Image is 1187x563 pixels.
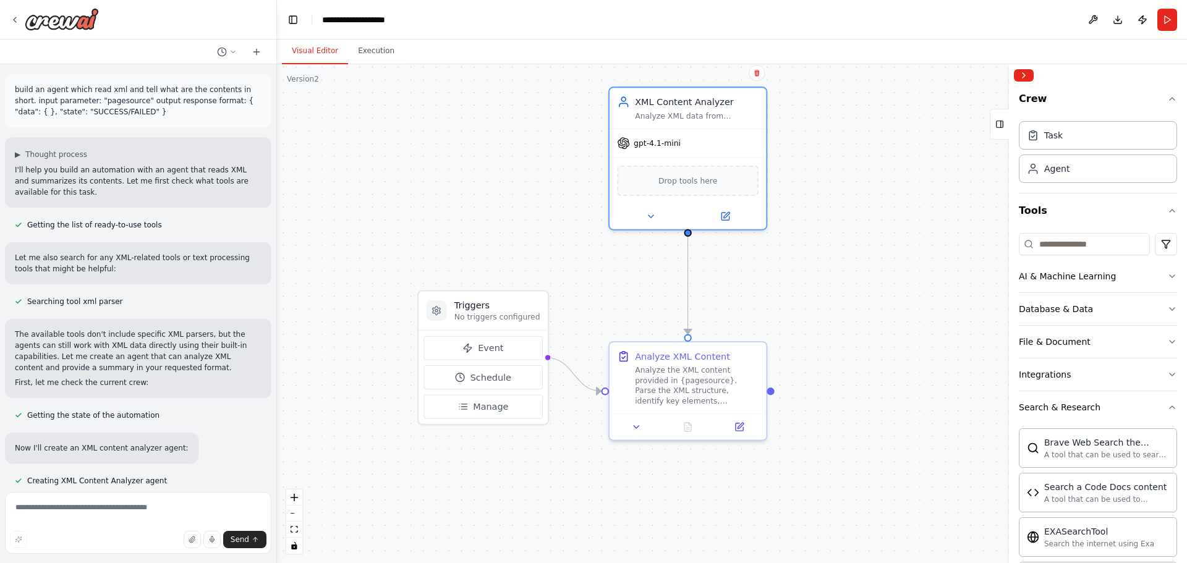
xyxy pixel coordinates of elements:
[15,442,189,454] p: Now I'll create an XML content analyzer agent:
[282,38,348,64] button: Visual Editor
[1044,163,1070,175] div: Agent
[184,531,201,548] button: Upload files
[478,342,503,355] span: Event
[681,237,694,334] g: Edge from 17486e0f-71ea-4b4b-8db4-5aa0a861775f to 16d63b9e-7ce5-4467-aebc-820c6d56980c
[608,341,767,441] div: Analyze XML ContentAnalyze the XML content provided in {pagesource}. Parse the XML structure, ide...
[286,506,302,522] button: zoom out
[423,394,542,418] button: Manage
[1019,401,1100,413] div: Search & Research
[1044,436,1169,449] div: Brave Web Search the internet
[635,350,730,363] div: Analyze XML Content
[1004,64,1014,563] button: Toggle Sidebar
[348,38,404,64] button: Execution
[203,531,221,548] button: Click to speak your automation idea
[689,209,761,224] button: Open in side panel
[717,420,761,435] button: Open in side panel
[1044,494,1169,504] div: A tool that can be used to semantic search a query from a Code Docs content.
[634,138,681,148] span: gpt-4.1-mini
[423,336,542,360] button: Event
[1044,450,1169,460] div: A tool that can be used to search the internet with a search_query.
[27,220,162,230] span: Getting the list of ready-to-use tools
[1019,270,1116,282] div: AI & Machine Learning
[749,65,765,81] button: Delete node
[1027,486,1039,499] img: Codedocssearchtool
[1019,336,1091,348] div: File & Document
[15,329,262,373] p: The available tools don't include specific XML parsers, but the agents can still work with XML da...
[247,44,266,59] button: Start a new chat
[15,84,262,117] p: build an agent which read xml and tell what are the contents in short. input parameter: "pagesour...
[287,74,319,84] div: Version 2
[1019,326,1177,358] button: File & Document
[1027,531,1039,543] img: Exasearchtool
[231,535,249,544] span: Send
[15,252,262,274] p: Let me also search for any XML-related tools or text processing tools that might be helpful:
[286,522,302,538] button: fit view
[1044,481,1169,493] div: Search a Code Docs content
[322,14,385,26] nav: breadcrumb
[1019,303,1093,315] div: Database & Data
[286,538,302,554] button: toggle interactivity
[608,87,767,231] div: XML Content AnalyzerAnalyze XML data from {pagesource} and provide a concise summary of its conte...
[27,476,167,486] span: Creating XML Content Analyzer agent
[10,531,27,548] button: Improve this prompt
[1027,442,1039,454] img: Bravesearchtool
[1014,69,1034,82] button: Collapse right sidebar
[454,299,540,312] h3: Triggers
[284,11,302,28] button: Hide left sidebar
[15,377,262,388] p: First, let me check the current crew:
[286,489,302,506] button: zoom in
[212,44,242,59] button: Switch to previous chat
[454,312,540,322] p: No triggers configured
[661,420,715,435] button: No output available
[417,290,549,425] div: TriggersNo triggers configuredEventScheduleManage
[1019,87,1177,116] button: Crew
[473,400,508,413] span: Manage
[25,150,87,159] span: Thought process
[635,96,759,109] div: XML Content Analyzer
[423,365,542,389] button: Schedule
[15,164,262,198] p: I'll help you build an automation with an agent that reads XML and summarizes its contents. Let m...
[658,174,717,187] span: Drop tools here
[1019,193,1177,228] button: Tools
[15,150,87,159] button: ▶Thought process
[1019,368,1071,381] div: Integrations
[286,489,302,554] div: React Flow controls
[15,150,20,159] span: ▶
[1019,358,1177,391] button: Integrations
[27,297,123,307] span: Searching tool xml parser
[1019,260,1177,292] button: AI & Machine Learning
[470,371,511,384] span: Schedule
[27,410,160,420] span: Getting the state of the automation
[25,8,99,30] img: Logo
[1044,525,1154,538] div: EXASearchTool
[1019,293,1177,325] button: Database & Data
[635,365,759,406] div: Analyze the XML content provided in {pagesource}. Parse the XML structure, identify key elements,...
[1044,129,1063,142] div: Task
[547,351,602,397] g: Edge from triggers to 16d63b9e-7ce5-4467-aebc-820c6d56980c
[1019,391,1177,423] button: Search & Research
[1019,116,1177,193] div: Crew
[1044,539,1154,549] div: Search the internet using Exa
[635,111,759,121] div: Analyze XML data from {pagesource} and provide a concise summary of its contents, structure, and ...
[223,531,266,548] button: Send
